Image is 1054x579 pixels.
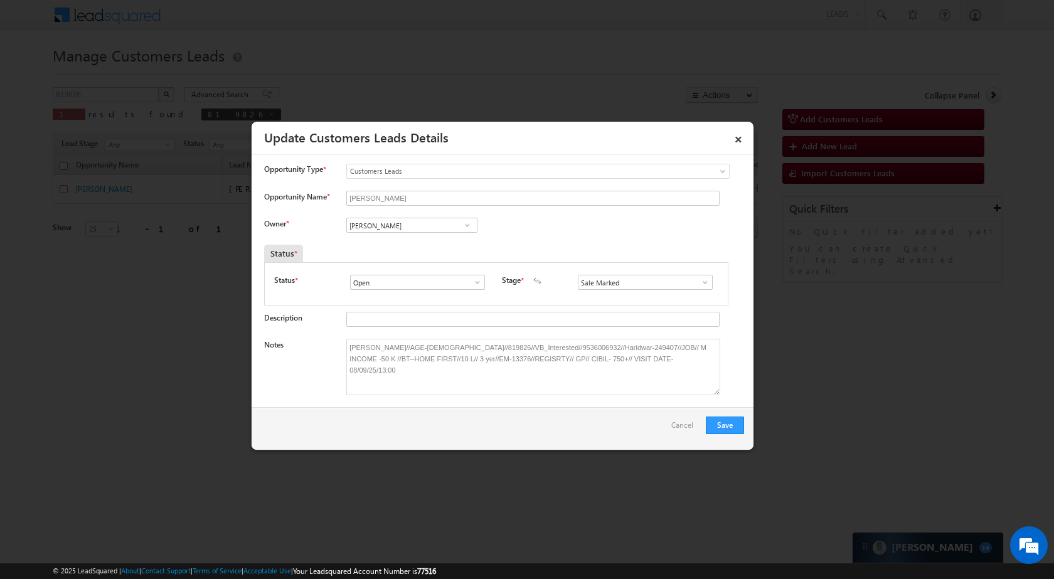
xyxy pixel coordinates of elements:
[21,66,53,82] img: d_60004797649_company_0_60004797649
[578,275,713,290] input: Type to Search
[264,245,303,262] div: Status
[459,219,475,231] a: Show All Items
[502,275,521,286] label: Stage
[417,566,436,576] span: 77516
[347,166,678,177] span: Customers Leads
[193,566,242,575] a: Terms of Service
[728,126,749,148] a: ×
[171,386,228,403] em: Start Chat
[706,417,744,434] button: Save
[346,218,477,233] input: Type to Search
[274,275,295,286] label: Status
[671,417,700,440] a: Cancel
[346,164,730,179] a: Customers Leads
[694,276,710,289] a: Show All Items
[206,6,236,36] div: Minimize live chat window
[53,565,436,577] span: © 2025 LeadSquared | | | | |
[16,116,229,376] textarea: Type your message and hit 'Enter'
[264,340,284,349] label: Notes
[264,219,289,228] label: Owner
[264,313,302,322] label: Description
[243,566,291,575] a: Acceptable Use
[121,566,139,575] a: About
[65,66,211,82] div: Chat with us now
[466,276,482,289] a: Show All Items
[264,192,329,201] label: Opportunity Name
[293,566,436,576] span: Your Leadsquared Account Number is
[264,164,323,175] span: Opportunity Type
[264,128,449,146] a: Update Customers Leads Details
[141,566,191,575] a: Contact Support
[350,275,485,290] input: Type to Search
